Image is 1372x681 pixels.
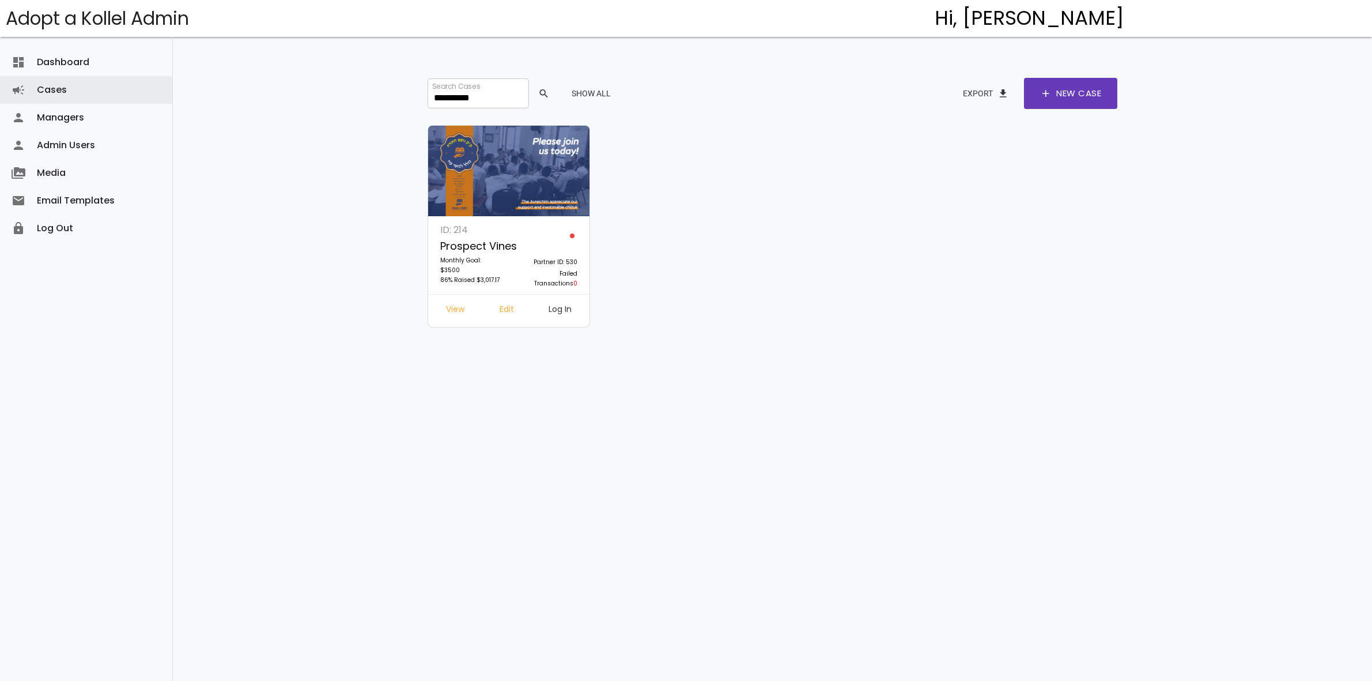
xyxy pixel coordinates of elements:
h4: Hi, [PERSON_NAME] [935,7,1124,29]
p: Prospect Vines [440,238,502,255]
a: Log In [539,300,581,321]
p: Failed Transactions [515,269,577,288]
i: email [12,187,25,215]
i: dashboard [12,48,25,76]
i: person [12,131,25,159]
i: lock [12,215,25,242]
button: Exportfile_download [954,83,1018,104]
a: Partner ID: 530 Failed Transactions0 [509,222,584,294]
a: View [437,300,474,321]
p: ID: 214 [440,222,502,238]
i: perm_media [12,159,25,187]
i: campaign [12,76,25,104]
span: search [538,83,550,104]
span: file_download [997,83,1009,104]
p: 86% Raised $3,017.17 [440,275,502,287]
button: search [529,83,557,104]
p: Monthly Goal: $3500 [440,255,502,275]
i: person [12,104,25,131]
span: 0 [573,279,577,288]
a: Edit [490,300,523,321]
a: addNew Case [1024,78,1117,109]
a: ID: 214 Prospect Vines Monthly Goal: $3500 86% Raised $3,017.17 [434,222,509,294]
img: 5RTok4ygIa.gjNIwRT3Uc.jpg [428,126,590,217]
button: Show All [562,83,620,104]
span: add [1040,78,1052,109]
p: Partner ID: 530 [515,257,577,269]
